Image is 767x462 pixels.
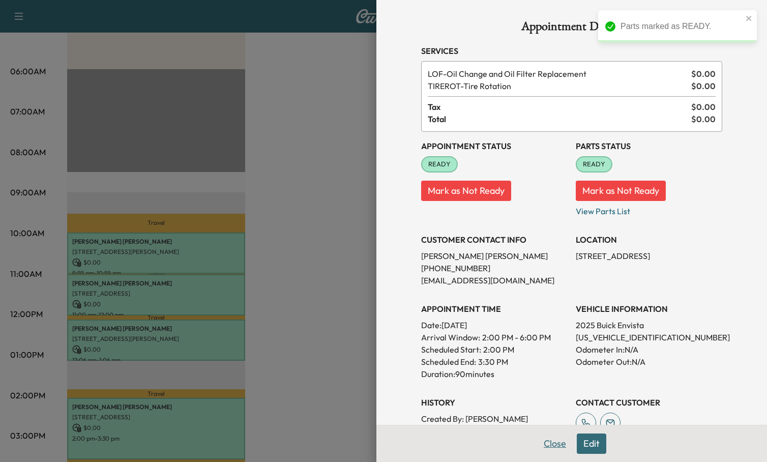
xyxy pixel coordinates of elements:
span: Tire Rotation [428,80,687,92]
span: $ 0.00 [691,68,716,80]
p: Odometer Out: N/A [576,356,722,368]
button: Mark as Not Ready [576,181,666,201]
p: View Parts List [576,201,722,217]
span: Tax [428,101,691,113]
span: READY [577,159,611,169]
p: Scheduled Start: [421,343,481,356]
button: Mark as Not Ready [421,181,511,201]
h3: APPOINTMENT TIME [421,303,568,315]
span: READY [422,159,457,169]
button: close [746,14,753,22]
h3: History [421,396,568,409]
span: 2:00 PM - 6:00 PM [482,331,551,343]
h3: VEHICLE INFORMATION [576,303,722,315]
span: $ 0.00 [691,80,716,92]
h3: Appointment Status [421,140,568,152]
h3: Services [421,45,722,57]
p: [STREET_ADDRESS] [576,250,722,262]
p: [PHONE_NUMBER] [421,262,568,274]
p: [US_VEHICLE_IDENTIFICATION_NUMBER] [576,331,722,343]
h3: LOCATION [576,234,722,246]
h3: CONTACT CUSTOMER [576,396,722,409]
div: Parts marked as READY. [621,20,743,33]
span: Total [428,113,691,125]
p: 2025 Buick Envista [576,319,722,331]
h3: CUSTOMER CONTACT INFO [421,234,568,246]
p: Created By : [PERSON_NAME] [421,413,568,425]
button: Close [537,434,573,454]
p: Odometer In: N/A [576,343,722,356]
button: Edit [577,434,606,454]
span: $ 0.00 [691,101,716,113]
p: [EMAIL_ADDRESS][DOMAIN_NAME] [421,274,568,286]
span: $ 0.00 [691,113,716,125]
p: 3:30 PM [478,356,508,368]
span: Oil Change and Oil Filter Replacement [428,68,687,80]
p: Arrival Window: [421,331,568,343]
h3: Parts Status [576,140,722,152]
p: [PERSON_NAME] [PERSON_NAME] [421,250,568,262]
p: 2:00 PM [483,343,514,356]
h1: Appointment Details [421,20,722,37]
p: Date: [DATE] [421,319,568,331]
p: Duration: 90 minutes [421,368,568,380]
p: Scheduled End: [421,356,476,368]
